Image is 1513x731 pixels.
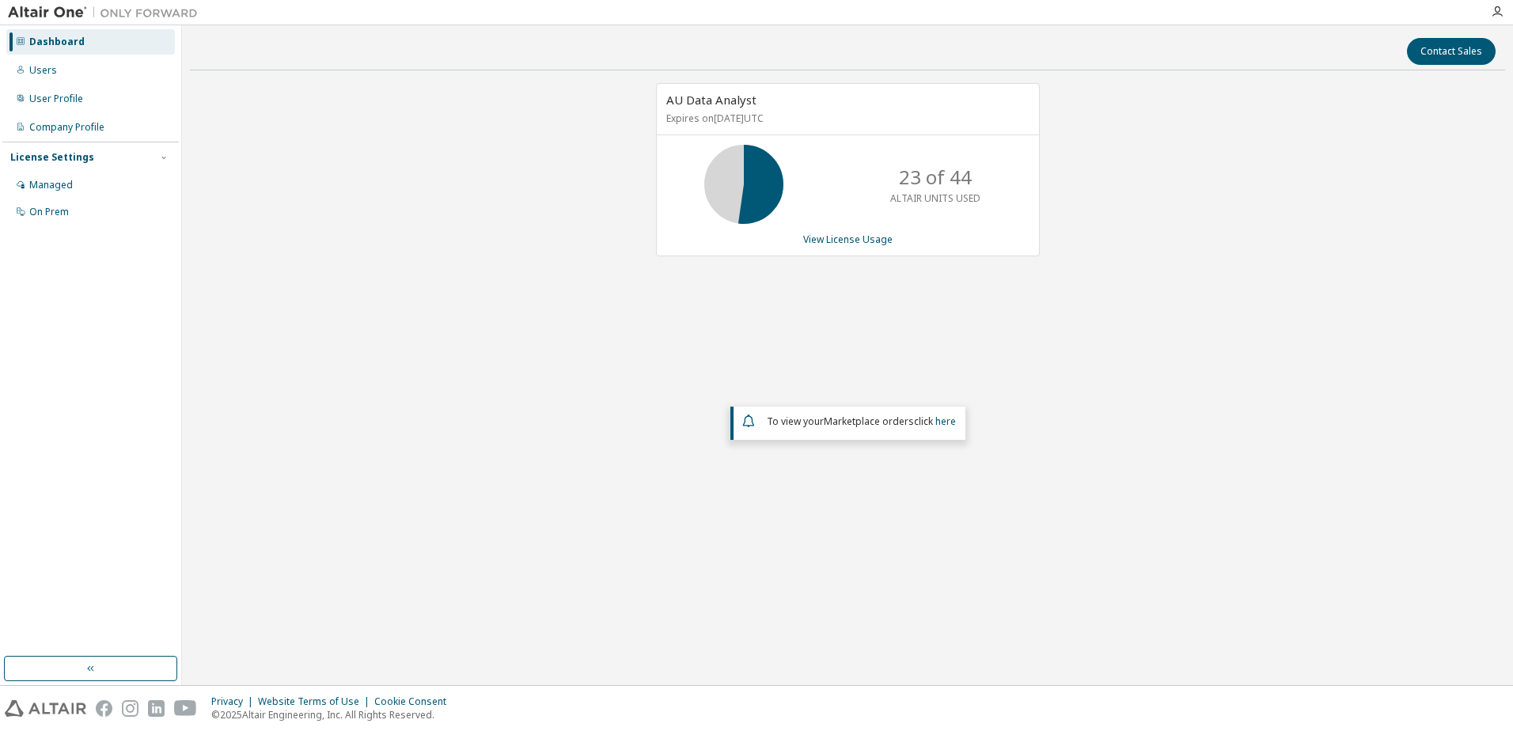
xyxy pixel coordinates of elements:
a: View License Usage [803,233,893,246]
p: ALTAIR UNITS USED [890,191,980,205]
div: On Prem [29,206,69,218]
div: Website Terms of Use [258,695,374,708]
img: youtube.svg [174,700,197,717]
em: Marketplace orders [824,415,914,428]
p: © 2025 Altair Engineering, Inc. All Rights Reserved. [211,708,456,722]
p: 23 of 44 [899,164,972,191]
div: Cookie Consent [374,695,456,708]
div: Dashboard [29,36,85,48]
div: User Profile [29,93,83,105]
span: AU Data Analyst [666,92,756,108]
img: instagram.svg [122,700,138,717]
span: To view your click [767,415,956,428]
img: facebook.svg [96,700,112,717]
a: here [935,415,956,428]
img: altair_logo.svg [5,700,86,717]
button: Contact Sales [1407,38,1496,65]
img: Altair One [8,5,206,21]
img: linkedin.svg [148,700,165,717]
div: Users [29,64,57,77]
div: License Settings [10,151,94,164]
p: Expires on [DATE] UTC [666,112,1026,125]
div: Managed [29,179,73,191]
div: Company Profile [29,121,104,134]
div: Privacy [211,695,258,708]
